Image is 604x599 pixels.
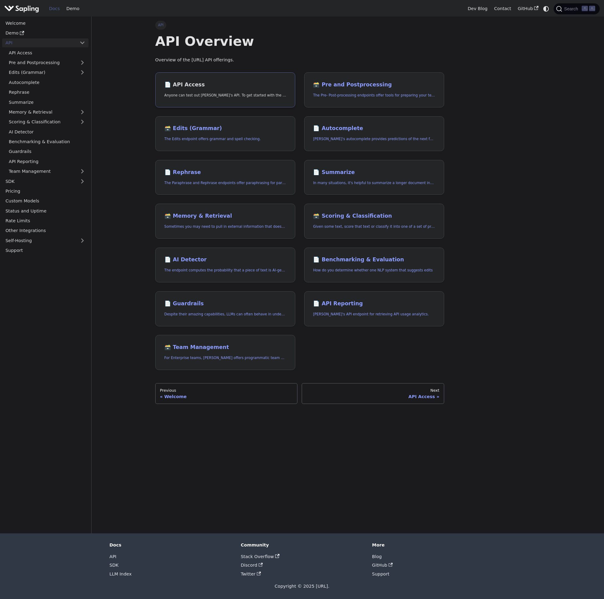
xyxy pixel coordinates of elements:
a: Summarize [5,98,88,107]
nav: Breadcrumbs [155,21,444,29]
h2: Benchmarking & Evaluation [313,256,435,263]
a: Guardrails [5,147,88,156]
a: 📄️ AI DetectorThe endpoint computes the probability that a piece of text is AI-generated, [155,248,295,283]
button: Collapse sidebar category 'API' [76,38,88,47]
a: SDK [2,177,76,186]
p: Overview of the [URL] API offerings. [155,56,444,64]
a: Other Integrations [2,226,88,235]
h2: Summarize [313,169,435,176]
p: Sapling's API endpoint for retrieving API usage analytics. [313,311,435,317]
span: Search [562,6,582,11]
a: Discord [241,563,263,568]
h2: Scoring & Classification [313,213,435,220]
a: Memory & Retrieval [5,108,88,117]
h2: Team Management [164,344,286,351]
div: Community [241,542,363,548]
button: Expand sidebar category 'SDK' [76,177,88,186]
a: Edits (Grammar) [5,68,88,77]
h2: Guardrails [164,300,286,307]
p: The endpoint computes the probability that a piece of text is AI-generated, [164,267,286,273]
p: The Pre- Post-processing endpoints offer tools for preparing your text data for ingestation as we... [313,93,435,98]
a: API [2,38,76,47]
a: Pricing [2,187,88,196]
p: Anyone can test out Sapling's API. To get started with the API, simply: [164,93,286,98]
a: 🗃️ Team ManagementFor Enterprise teams, [PERSON_NAME] offers programmatic team provisioning and m... [155,335,295,370]
h1: API Overview [155,33,444,49]
p: How do you determine whether one NLP system that suggests edits [313,267,435,273]
a: Welcome [2,19,88,27]
a: Twitter [241,572,261,576]
div: Next [307,388,439,393]
a: Docs [46,4,63,13]
a: Scoring & Classification [5,118,88,126]
div: Copyright © 2025 [URL]. [110,583,494,590]
kbd: ⌘ [582,6,588,11]
button: Switch between dark and light mode (currently system mode) [542,4,551,13]
a: Status and Uptime [2,206,88,215]
a: LLM Index [110,572,132,576]
a: 📄️ RephraseThe Paraphrase and Rephrase endpoints offer paraphrasing for particular styles. [155,160,295,195]
a: NextAPI Access [302,383,444,404]
a: 📄️ Benchmarking & EvaluationHow do you determine whether one NLP system that suggests edits [304,248,444,283]
p: Given some text, score that text or classify it into one of a set of pre-specified categories. [313,224,435,230]
a: API Reporting [5,157,88,166]
h2: API Access [164,82,286,88]
h2: AI Detector [164,256,286,263]
kbd: K [589,6,595,11]
p: In many situations, it's helpful to summarize a longer document into a shorter, more easily diges... [313,180,435,186]
p: The Edits endpoint offers grammar and spell checking. [164,136,286,142]
a: API Access [5,48,88,57]
a: SDK [110,563,119,568]
a: Custom Models [2,197,88,205]
p: Sometimes you may need to pull in external information that doesn't fit in the context size of an... [164,224,286,230]
nav: Docs pages [155,383,444,404]
a: Support [372,572,390,576]
a: GitHub [372,563,393,568]
a: Benchmarking & Evaluation [5,137,88,146]
div: Welcome [160,394,293,399]
a: 📄️ API Reporting[PERSON_NAME]'s API endpoint for retrieving API usage analytics. [304,291,444,326]
p: Despite their amazing capabilities, LLMs can often behave in undesired [164,311,286,317]
button: Search (Command+K) [554,3,599,14]
a: Sapling.ai [4,4,41,13]
a: 🗃️ Memory & RetrievalSometimes you may need to pull in external information that doesn't fit in t... [155,204,295,239]
a: Team Management [5,167,88,176]
h2: Pre and Postprocessing [313,82,435,88]
div: Docs [110,542,232,548]
h2: Rephrase [164,169,286,176]
a: 📄️ API AccessAnyone can test out [PERSON_NAME]'s API. To get started with the API, simply: [155,72,295,107]
h2: Memory & Retrieval [164,213,286,220]
a: Rephrase [5,88,88,97]
a: Stack Overflow [241,554,279,559]
a: PreviousWelcome [155,383,297,404]
h2: API Reporting [313,300,435,307]
div: More [372,542,495,548]
a: Pre and Postprocessing [5,58,88,67]
a: 📄️ GuardrailsDespite their amazing capabilities, LLMs can often behave in undesired [155,291,295,326]
img: Sapling.ai [4,4,39,13]
h2: Edits (Grammar) [164,125,286,132]
a: Demo [63,4,83,13]
a: AI Detector [5,127,88,136]
a: API [110,554,117,559]
div: API Access [307,394,439,399]
a: Dev Blog [464,4,491,13]
a: Contact [491,4,515,13]
a: 📄️ Autocomplete[PERSON_NAME]'s autocomplete provides predictions of the next few characters or words [304,116,444,151]
p: For Enterprise teams, Sapling offers programmatic team provisioning and management. [164,355,286,361]
p: Sapling's autocomplete provides predictions of the next few characters or words [313,136,435,142]
a: 📄️ SummarizeIn many situations, it's helpful to summarize a longer document into a shorter, more ... [304,160,444,195]
h2: Autocomplete [313,125,435,132]
a: 🗃️ Scoring & ClassificationGiven some text, score that text or classify it into one of a set of p... [304,204,444,239]
a: Autocomplete [5,78,88,87]
span: API [155,21,167,29]
a: Support [2,246,88,255]
div: Previous [160,388,293,393]
p: The Paraphrase and Rephrase endpoints offer paraphrasing for particular styles. [164,180,286,186]
a: Self-Hosting [2,236,88,245]
a: Demo [2,29,88,38]
a: 🗃️ Edits (Grammar)The Edits endpoint offers grammar and spell checking. [155,116,295,151]
a: 🗃️ Pre and PostprocessingThe Pre- Post-processing endpoints offer tools for preparing your text d... [304,72,444,107]
a: Blog [372,554,382,559]
a: GitHub [514,4,541,13]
